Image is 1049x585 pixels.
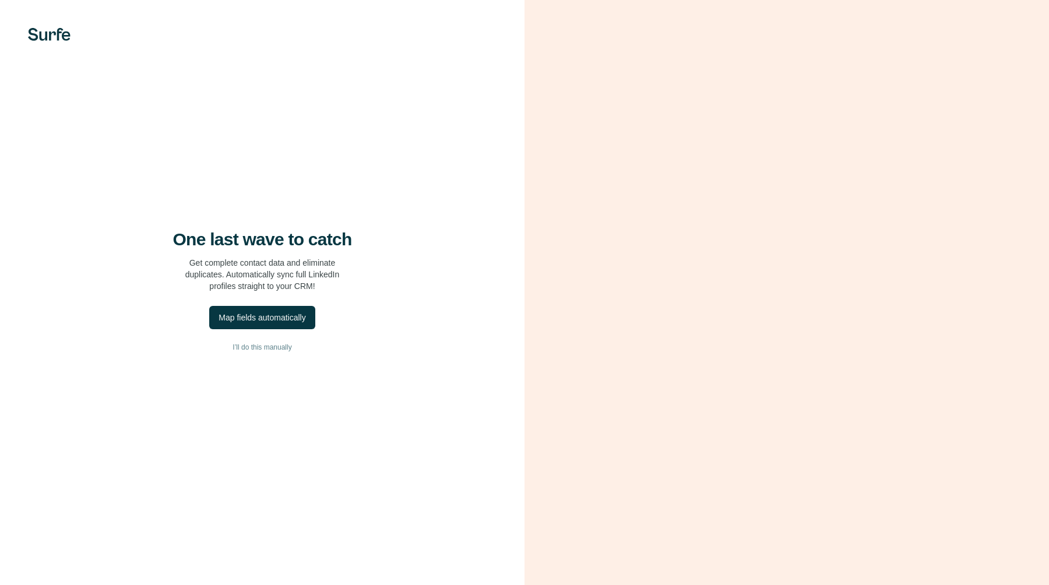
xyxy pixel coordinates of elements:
div: Map fields automatically [219,312,305,323]
img: Surfe's logo [28,28,71,41]
button: Map fields automatically [209,306,315,329]
button: I’ll do this manually [23,339,501,356]
span: I’ll do this manually [233,342,291,353]
p: Get complete contact data and eliminate duplicates. Automatically sync full LinkedIn profiles str... [185,257,340,292]
h4: One last wave to catch [173,229,352,250]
